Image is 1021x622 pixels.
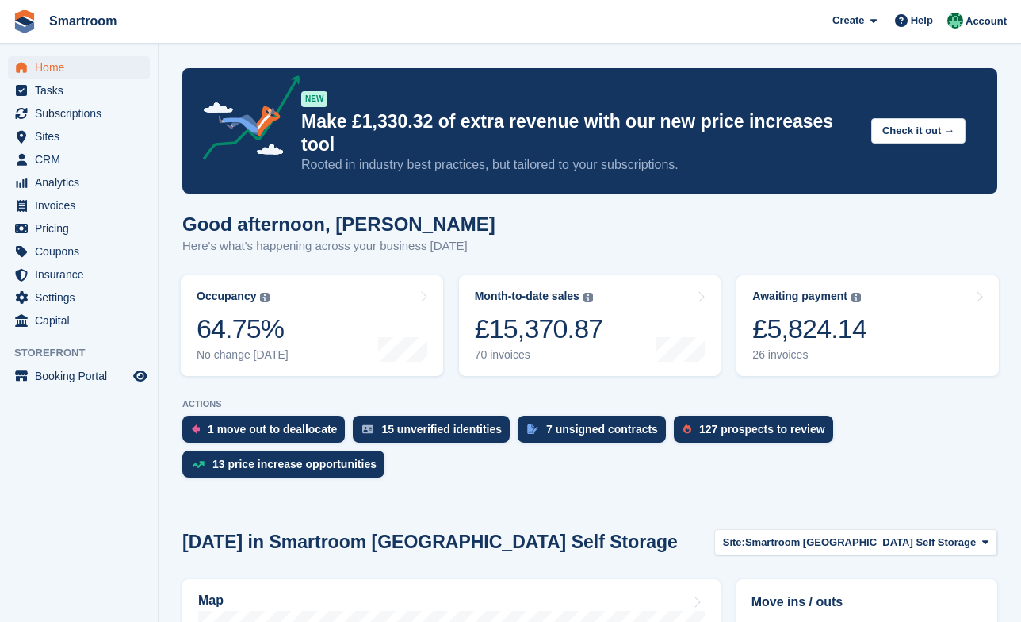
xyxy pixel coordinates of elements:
[527,424,538,434] img: contract_signature_icon-13c848040528278c33f63329250d36e43548de30e8caae1d1a13099fd9432cc5.svg
[699,423,825,436] div: 127 prospects to review
[583,293,593,302] img: icon-info-grey-7440780725fd019a000dd9b08b2336e03edf1995a4989e88bcd33f0948082b44.svg
[752,290,847,303] div: Awaiting payment
[192,461,205,468] img: price_increase_opportunities-93ffe204e8149a01c8c9dc8f82e8f89637d9d84a8eef4429ea346261dce0b2c0.svg
[947,13,963,29] img: Jacob Gabriel
[301,156,858,174] p: Rooted in industry best practices, but tailored to your subscriptions.
[832,13,864,29] span: Create
[197,313,289,345] div: 64.75%
[13,10,36,33] img: stora-icon-8386f47178a22dfd0bd8f6a31ec36ba5ce8667c1dd55bd0f319d3a0aa187defe.svg
[131,367,150,386] a: Preview store
[362,424,373,434] img: verify_identity-adf6edd0f0f0b5bbfe63781bf79b02c33cf7c696d77639b501bdc392416b5a36.svg
[723,535,745,551] span: Site:
[301,110,858,156] p: Make £1,330.32 of extra revenue with our new price increases tool
[35,286,130,309] span: Settings
[192,424,200,434] img: move_outs_to_deallocate_icon-f764333ba52eb49d3ac5e1228854f67142a1ed5810a6f6cc68b1a99e826820c5.svg
[182,416,353,451] a: 1 move out to deallocate
[35,240,130,263] span: Coupons
[851,293,861,302] img: icon-info-grey-7440780725fd019a000dd9b08b2336e03edf1995a4989e88bcd33f0948082b44.svg
[714,529,997,555] button: Site: Smartroom [GEOGRAPHIC_DATA] Self Storage
[35,148,130,171] span: CRM
[43,8,123,34] a: Smartroom
[8,263,150,286] a: menu
[8,217,150,240] a: menu
[475,313,603,345] div: £15,370.87
[208,423,337,436] div: 1 move out to deallocate
[751,593,982,612] h2: Move ins / outs
[8,56,150,79] a: menu
[182,451,392,486] a: 13 price increase opportunities
[475,290,579,303] div: Month-to-date sales
[181,275,443,376] a: Occupancy 64.75% No change [DATE]
[745,535,976,551] span: Smartroom [GEOGRAPHIC_DATA] Self Storage
[14,345,158,361] span: Storefront
[518,416,674,451] a: 7 unsigned contracts
[8,148,150,171] a: menu
[189,75,300,166] img: price-adjustments-announcement-icon-8257ccfd72463d97f412b2fc003d46551f7dbcb40ab6d574587a9cd5c0d94...
[198,593,224,608] h2: Map
[197,290,256,303] div: Occupancy
[353,416,518,451] a: 15 unverified identities
[35,79,130,102] span: Tasks
[197,348,289,362] div: No change [DATE]
[35,125,130,148] span: Sites
[8,365,150,387] a: menu
[8,194,150,217] a: menu
[8,171,150,194] a: menu
[35,217,130,240] span: Pricing
[35,56,130,79] span: Home
[871,118,966,144] button: Check it out →
[35,263,130,286] span: Insurance
[381,423,502,436] div: 15 unverified identities
[966,13,1007,29] span: Account
[752,313,866,345] div: £5,824.14
[683,424,691,434] img: prospect-51fa495bee0391a8d652442698ab0144808aea92771e9ea1ae160a38d050c398.svg
[35,309,130,332] span: Capital
[911,13,933,29] span: Help
[8,286,150,309] a: menu
[35,365,130,387] span: Booking Portal
[8,309,150,332] a: menu
[212,458,377,470] div: 13 price increase opportunities
[546,423,658,436] div: 7 unsigned contracts
[475,348,603,362] div: 70 invoices
[182,237,495,255] p: Here's what's happening across your business [DATE]
[736,275,999,376] a: Awaiting payment £5,824.14 26 invoices
[35,102,130,125] span: Subscriptions
[35,194,130,217] span: Invoices
[260,293,270,302] img: icon-info-grey-7440780725fd019a000dd9b08b2336e03edf1995a4989e88bcd33f0948082b44.svg
[8,240,150,263] a: menu
[301,91,327,107] div: NEW
[8,125,150,148] a: menu
[459,275,721,376] a: Month-to-date sales £15,370.87 70 invoices
[182,399,997,409] p: ACTIONS
[35,171,130,194] span: Analytics
[8,79,150,102] a: menu
[752,348,866,362] div: 26 invoices
[182,532,678,553] h2: [DATE] in Smartroom [GEOGRAPHIC_DATA] Self Storage
[182,213,495,235] h1: Good afternoon, [PERSON_NAME]
[674,416,841,451] a: 127 prospects to review
[8,102,150,125] a: menu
